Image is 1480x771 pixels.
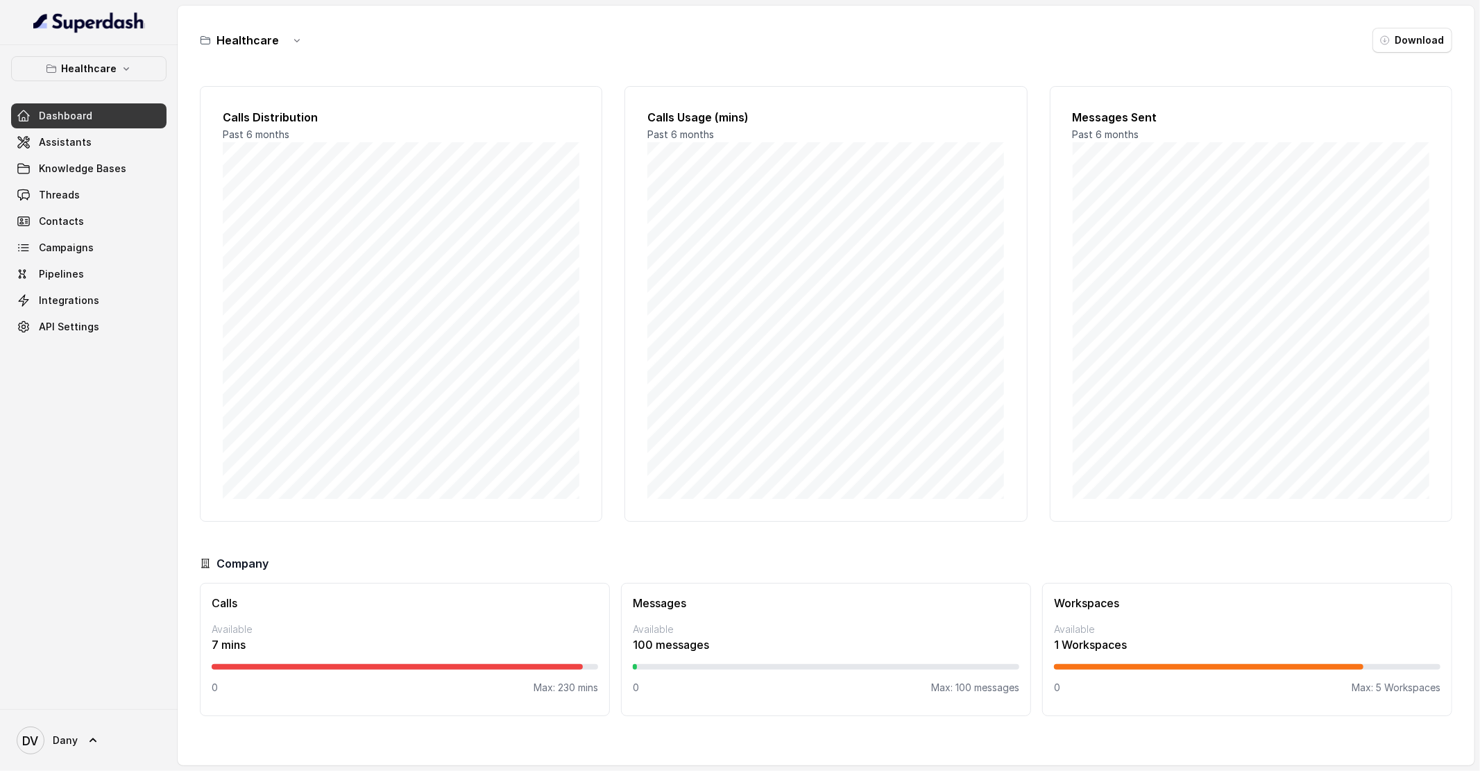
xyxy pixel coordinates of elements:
[11,235,167,260] a: Campaigns
[1073,109,1429,126] h2: Messages Sent
[11,209,167,234] a: Contacts
[1054,595,1440,611] h3: Workspaces
[212,622,598,636] p: Available
[39,109,92,123] span: Dashboard
[23,734,39,748] text: DV
[11,262,167,287] a: Pipelines
[534,681,598,695] p: Max: 230 mins
[931,681,1019,695] p: Max: 100 messages
[11,721,167,760] a: Dany
[11,288,167,313] a: Integrations
[11,156,167,181] a: Knowledge Bases
[39,294,99,307] span: Integrations
[1054,636,1440,653] p: 1 Workspaces
[11,56,167,81] button: Healthcare
[53,734,78,747] span: Dany
[212,681,218,695] p: 0
[1054,622,1440,636] p: Available
[216,555,269,572] h3: Company
[11,314,167,339] a: API Settings
[212,595,598,611] h3: Calls
[11,183,167,207] a: Threads
[633,681,639,695] p: 0
[39,214,84,228] span: Contacts
[39,188,80,202] span: Threads
[1073,128,1139,140] span: Past 6 months
[647,109,1004,126] h2: Calls Usage (mins)
[223,109,579,126] h2: Calls Distribution
[11,103,167,128] a: Dashboard
[39,135,92,149] span: Assistants
[647,128,714,140] span: Past 6 months
[223,128,289,140] span: Past 6 months
[633,622,1019,636] p: Available
[216,32,279,49] h3: Healthcare
[1352,681,1440,695] p: Max: 5 Workspaces
[633,636,1019,653] p: 100 messages
[1372,28,1452,53] button: Download
[633,595,1019,611] h3: Messages
[33,11,145,33] img: light.svg
[39,241,94,255] span: Campaigns
[39,320,99,334] span: API Settings
[1054,681,1060,695] p: 0
[212,636,598,653] p: 7 mins
[39,162,126,176] span: Knowledge Bases
[61,60,117,77] p: Healthcare
[11,130,167,155] a: Assistants
[39,267,84,281] span: Pipelines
